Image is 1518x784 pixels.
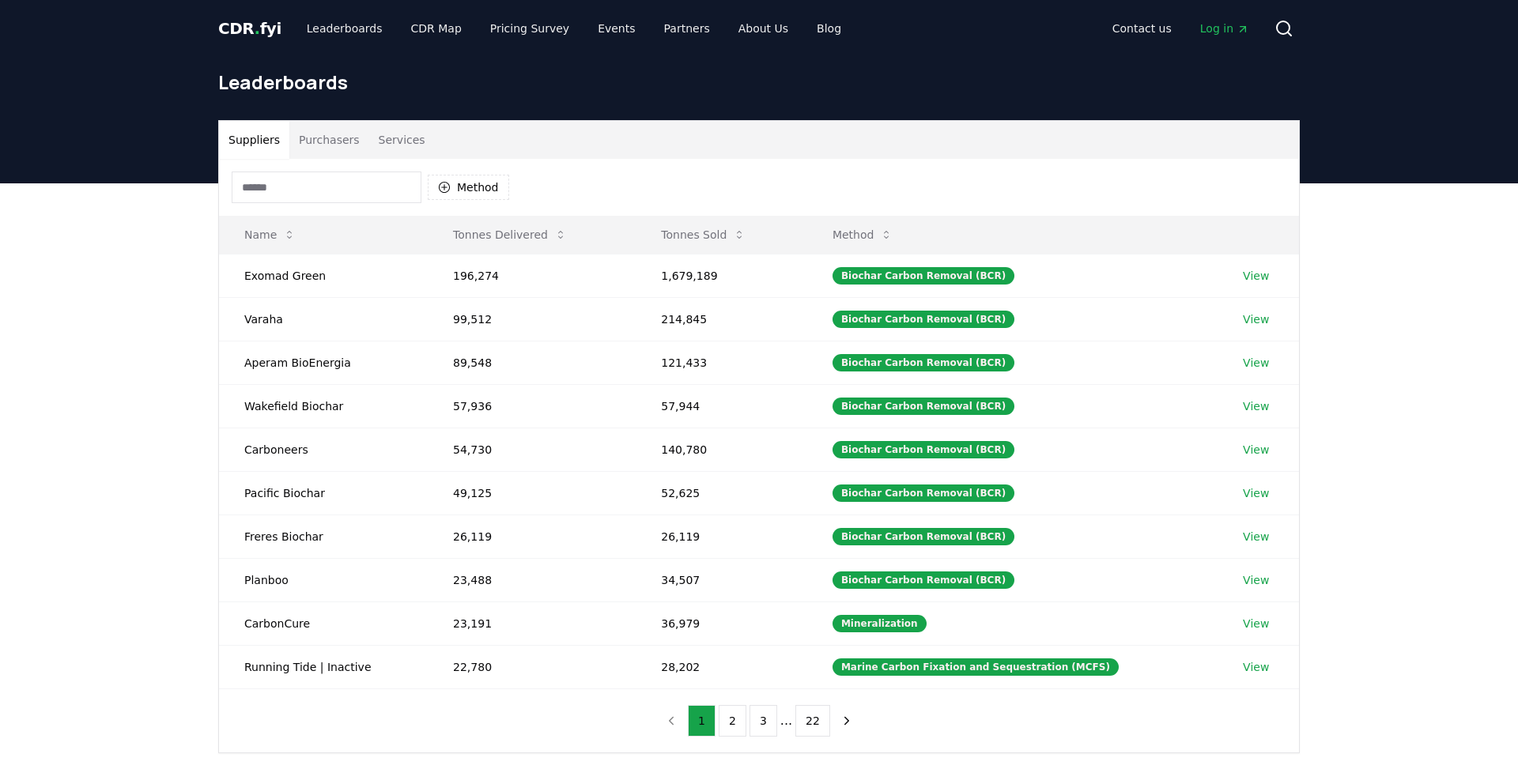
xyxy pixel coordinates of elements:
[398,14,474,43] a: CDR Map
[636,254,807,297] td: 1,679,189
[428,471,636,514] td: 49,125
[719,705,746,737] button: 2
[428,341,636,384] td: 89,548
[636,514,807,558] td: 26,119
[636,297,807,341] td: 214,845
[804,14,854,43] a: Blog
[833,615,927,632] div: Mineralization
[651,14,723,43] a: Partners
[636,601,807,645] td: 36,979
[1100,14,1262,43] nav: Main
[255,19,260,38] span: .
[688,705,716,737] button: 1
[428,175,509,200] button: Method
[750,705,777,737] button: 3
[648,219,758,251] button: Tonnes Sold
[219,297,428,341] td: Varaha
[1100,14,1184,43] a: Contact us
[428,384,636,428] td: 57,936
[219,341,428,384] td: Aperam BioEnergia
[636,471,807,514] td: 52,625
[218,70,1300,95] h1: Leaderboards
[428,514,636,558] td: 26,119
[219,601,428,645] td: CarbonCure
[1243,485,1269,501] a: View
[833,658,1119,676] div: Marine Carbon Fixation and Sequestration (MCFS)
[219,384,428,428] td: Wakefield Biochar
[780,711,792,730] li: ...
[428,558,636,601] td: 23,488
[636,428,807,471] td: 140,780
[833,311,1014,328] div: Biochar Carbon Removal (BCR)
[1188,14,1262,43] a: Log in
[833,705,860,737] button: next page
[1243,616,1269,631] a: View
[820,219,906,251] button: Method
[833,441,1014,458] div: Biochar Carbon Removal (BCR)
[1243,355,1269,371] a: View
[219,254,428,297] td: Exomad Green
[219,558,428,601] td: Planboo
[428,428,636,471] td: 54,730
[232,219,308,251] button: Name
[833,571,1014,589] div: Biochar Carbon Removal (BCR)
[219,428,428,471] td: Carboneers
[219,121,289,159] button: Suppliers
[726,14,801,43] a: About Us
[218,19,281,38] span: CDR fyi
[219,645,428,688] td: Running Tide | Inactive
[219,514,428,558] td: Freres Biochar
[478,14,582,43] a: Pricing Survey
[833,354,1014,371] div: Biochar Carbon Removal (BCR)
[833,528,1014,545] div: Biochar Carbon Removal (BCR)
[1243,268,1269,284] a: View
[833,484,1014,502] div: Biochar Carbon Removal (BCR)
[428,645,636,688] td: 22,780
[636,341,807,384] td: 121,433
[289,121,369,159] button: Purchasers
[585,14,648,43] a: Events
[369,121,435,159] button: Services
[1243,311,1269,327] a: View
[218,17,281,40] a: CDR.fyi
[795,705,830,737] button: 22
[1243,442,1269,458] a: View
[294,14,854,43] nav: Main
[1243,659,1269,675] a: View
[219,471,428,514] td: Pacific Biochar
[428,601,636,645] td: 23,191
[1243,529,1269,545] a: View
[636,558,807,601] td: 34,507
[636,384,807,428] td: 57,944
[1243,572,1269,588] a: View
[636,645,807,688] td: 28,202
[1200,21,1249,36] span: Log in
[428,254,636,297] td: 196,274
[833,398,1014,415] div: Biochar Carbon Removal (BCR)
[440,219,580,251] button: Tonnes Delivered
[294,14,395,43] a: Leaderboards
[1243,398,1269,414] a: View
[428,297,636,341] td: 99,512
[833,267,1014,285] div: Biochar Carbon Removal (BCR)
